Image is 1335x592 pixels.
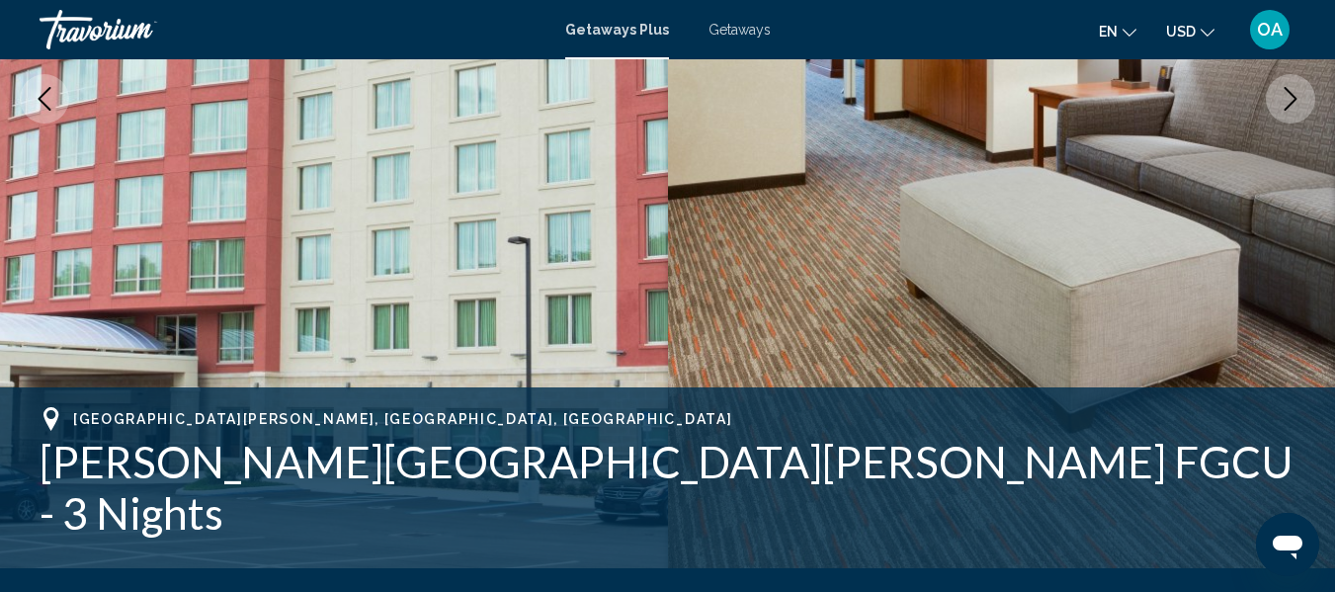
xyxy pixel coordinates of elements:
[40,10,545,49] a: Travorium
[1256,513,1319,576] iframe: Button to launch messaging window
[1166,24,1196,40] span: USD
[40,436,1295,539] h1: [PERSON_NAME][GEOGRAPHIC_DATA][PERSON_NAME] FGCU - 3 Nights
[1266,74,1315,124] button: Next image
[1099,17,1136,45] button: Change language
[565,22,669,38] a: Getaways Plus
[709,22,771,38] a: Getaways
[1166,17,1214,45] button: Change currency
[73,411,732,427] span: [GEOGRAPHIC_DATA][PERSON_NAME], [GEOGRAPHIC_DATA], [GEOGRAPHIC_DATA]
[1099,24,1118,40] span: en
[20,74,69,124] button: Previous image
[1244,9,1295,50] button: User Menu
[1257,20,1283,40] span: OA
